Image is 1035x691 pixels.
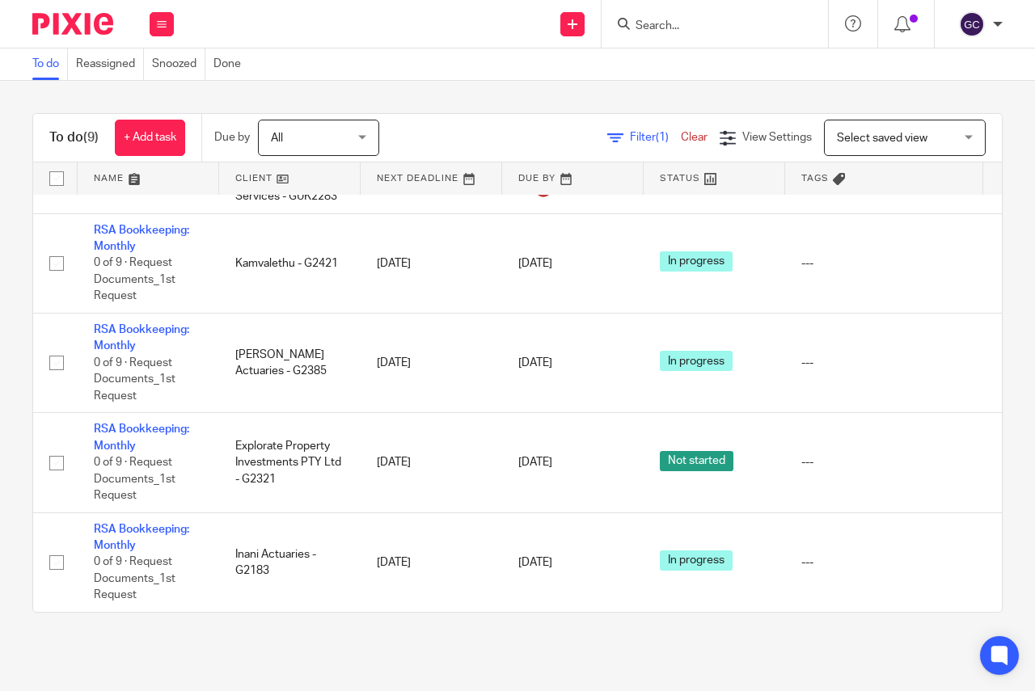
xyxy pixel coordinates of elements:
[801,355,967,371] div: ---
[361,213,502,313] td: [DATE]
[115,120,185,156] a: + Add task
[518,357,552,369] span: [DATE]
[94,258,175,302] span: 0 of 9 · Request Documents_1st Request
[361,512,502,612] td: [DATE]
[219,313,361,412] td: [PERSON_NAME] Actuaries - G2385
[219,512,361,612] td: Inani Actuaries - G2183
[94,457,175,501] span: 0 of 9 · Request Documents_1st Request
[94,225,189,252] a: RSA Bookkeeping: Monthly
[213,48,249,80] a: Done
[214,129,250,145] p: Due by
[660,251,733,272] span: In progress
[634,19,779,34] input: Search
[518,457,552,468] span: [DATE]
[660,550,733,571] span: In progress
[152,48,205,80] a: Snoozed
[83,131,99,144] span: (9)
[959,11,985,37] img: svg%3E
[361,313,502,412] td: [DATE]
[94,324,189,352] a: RSA Bookkeeping: Monthly
[271,133,283,144] span: All
[361,413,502,512] td: [DATE]
[219,213,361,313] td: Kamvalethu - G2421
[656,132,669,143] span: (1)
[76,48,144,80] a: Reassigned
[49,129,99,146] h1: To do
[219,413,361,512] td: Explorate Property Investments PTY Ltd - G2321
[801,454,967,470] div: ---
[94,557,175,601] span: 0 of 9 · Request Documents_1st Request
[681,132,708,143] a: Clear
[801,554,967,571] div: ---
[94,423,189,451] a: RSA Bookkeeping: Monthly
[801,255,967,272] div: ---
[32,13,113,35] img: Pixie
[518,557,552,568] span: [DATE]
[660,351,733,371] span: In progress
[94,524,189,551] a: RSA Bookkeeping: Monthly
[801,174,829,183] span: Tags
[518,258,552,269] span: [DATE]
[32,48,68,80] a: To do
[837,133,927,144] span: Select saved view
[742,132,812,143] span: View Settings
[660,451,733,471] span: Not started
[94,357,175,402] span: 0 of 9 · Request Documents_1st Request
[630,132,681,143] span: Filter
